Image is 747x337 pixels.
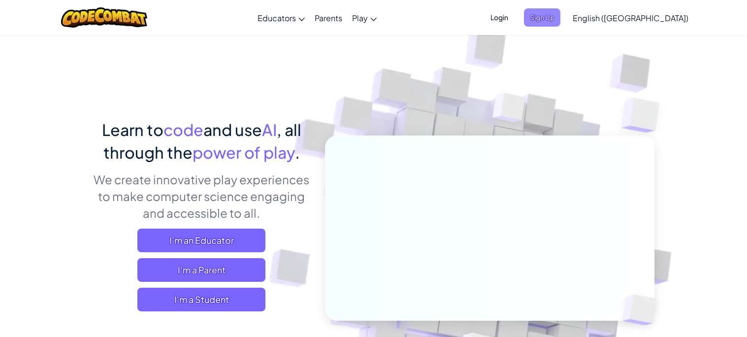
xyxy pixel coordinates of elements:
span: and use [203,120,262,139]
a: Play [347,4,382,31]
a: Educators [253,4,310,31]
img: CodeCombat logo [61,7,147,28]
a: I'm a Parent [137,258,265,282]
span: . [295,142,300,162]
img: Overlap cubes [474,73,545,147]
button: I'm a Student [137,288,265,311]
span: code [163,120,203,139]
span: Educators [258,13,296,23]
img: Overlap cubes [602,74,687,157]
span: Learn to [102,120,163,139]
span: English ([GEOGRAPHIC_DATA]) [573,13,688,23]
a: I'm an Educator [137,229,265,252]
a: Parents [310,4,347,31]
span: Play [352,13,368,23]
a: English ([GEOGRAPHIC_DATA]) [568,4,693,31]
span: power of play [193,142,295,162]
button: Login [485,8,514,27]
p: We create innovative play experiences to make computer science engaging and accessible to all. [93,171,310,221]
button: Sign Up [524,8,560,27]
span: AI [262,120,277,139]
